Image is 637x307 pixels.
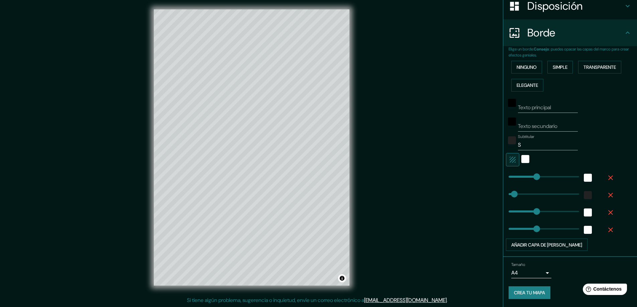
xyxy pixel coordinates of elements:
font: Simple [553,64,567,70]
font: . [448,296,449,304]
font: Tamaño [511,262,525,268]
font: Consejo [534,46,549,52]
font: Borde [527,26,555,40]
button: color-222222 [508,136,516,144]
font: Transparente [583,64,616,70]
button: Crea tu mapa [509,286,550,299]
font: . [447,297,448,304]
font: Subtitular [518,134,534,139]
div: Borde [503,19,637,46]
button: Simple [547,61,573,73]
button: Elegante [511,79,543,92]
div: A4 [511,268,551,278]
font: Si tiene algún problema, sugerencia o inquietud, envíe un correo electrónico a [187,297,364,304]
iframe: Lanzador de widgets de ayuda [577,281,630,300]
button: blanco [521,155,529,163]
font: . [449,296,450,304]
button: negro [508,99,516,107]
button: negro [508,118,516,126]
font: : puedes opacar las capas del marco para crear efectos geniales. [509,46,629,58]
button: color-222222 [584,191,592,199]
font: Elige un borde. [509,46,534,52]
a: [EMAIL_ADDRESS][DOMAIN_NAME] [364,297,447,304]
font: Elegante [517,82,538,88]
button: Añadir capa de [PERSON_NAME] [506,239,588,251]
font: Añadir capa de [PERSON_NAME] [511,242,582,248]
font: Ninguno [517,64,537,70]
font: A4 [511,269,518,276]
button: Transparente [578,61,621,73]
button: Activar o desactivar atribución [338,274,346,282]
font: Crea tu mapa [514,290,545,296]
button: blanco [584,208,592,216]
button: blanco [584,174,592,182]
button: white [584,226,592,234]
button: Ninguno [511,61,542,73]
